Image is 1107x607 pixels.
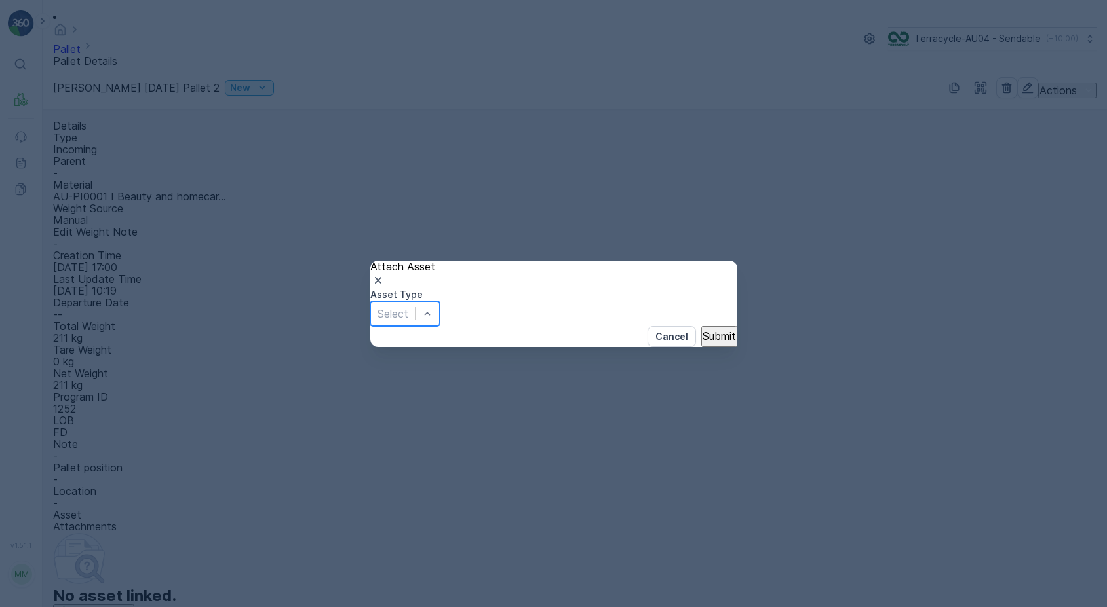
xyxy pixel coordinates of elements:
p: Submit [703,330,736,342]
button: Cancel [648,326,696,347]
button: Submit [701,326,737,347]
p: Select [378,306,408,322]
p: Attach Asset [370,261,737,272]
p: Cancel [655,330,688,343]
label: Asset Type [370,289,423,300]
